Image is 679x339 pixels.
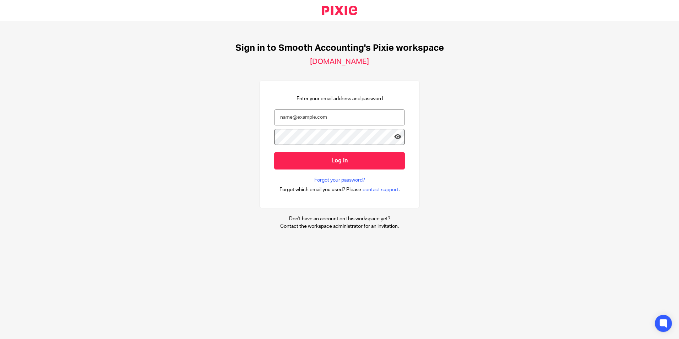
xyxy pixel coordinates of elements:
[539,19,645,26] p: You need to sign in or sign up before continuing.
[310,57,369,66] h2: [DOMAIN_NAME]
[363,186,398,193] span: contact support
[279,185,400,194] div: .
[235,43,444,54] h1: Sign in to Smooth Accounting's Pixie workspace
[280,223,399,230] p: Contact the workspace administrator for an invitation.
[274,152,405,169] input: Log in
[274,109,405,125] input: name@example.com
[279,186,361,193] span: Forgot which email you used? Please
[314,177,365,184] a: Forgot your password?
[297,95,383,102] p: Enter your email address and password
[280,215,399,222] p: Don't have an account on this workspace yet?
